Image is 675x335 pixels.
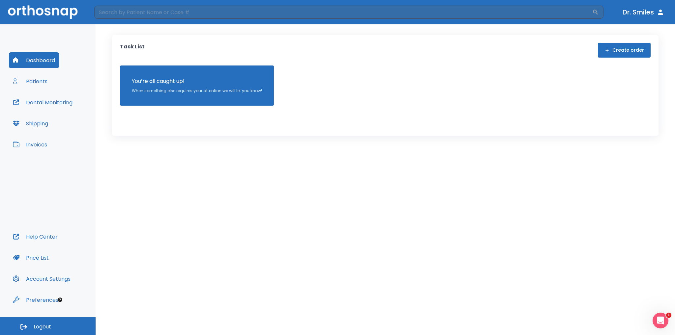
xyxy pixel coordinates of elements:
[9,94,76,110] button: Dental Monitoring
[94,6,592,19] input: Search by Patient Name or Case #
[9,271,74,287] button: Account Settings
[120,43,145,58] p: Task List
[653,313,668,328] iframe: Intercom live chat
[9,250,53,266] button: Price List
[620,6,667,18] button: Dr. Smiles
[132,88,262,94] p: When something else requires your attention we will let you know!
[57,297,63,303] div: Tooltip anchor
[132,77,262,85] p: You’re all caught up!
[8,5,78,19] img: Orthosnap
[9,116,52,131] button: Shipping
[9,52,59,68] button: Dashboard
[9,73,51,89] button: Patients
[9,137,51,152] button: Invoices
[34,323,51,330] span: Logout
[598,43,651,58] button: Create order
[9,292,62,308] button: Preferences
[9,229,62,245] button: Help Center
[666,313,671,318] span: 1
